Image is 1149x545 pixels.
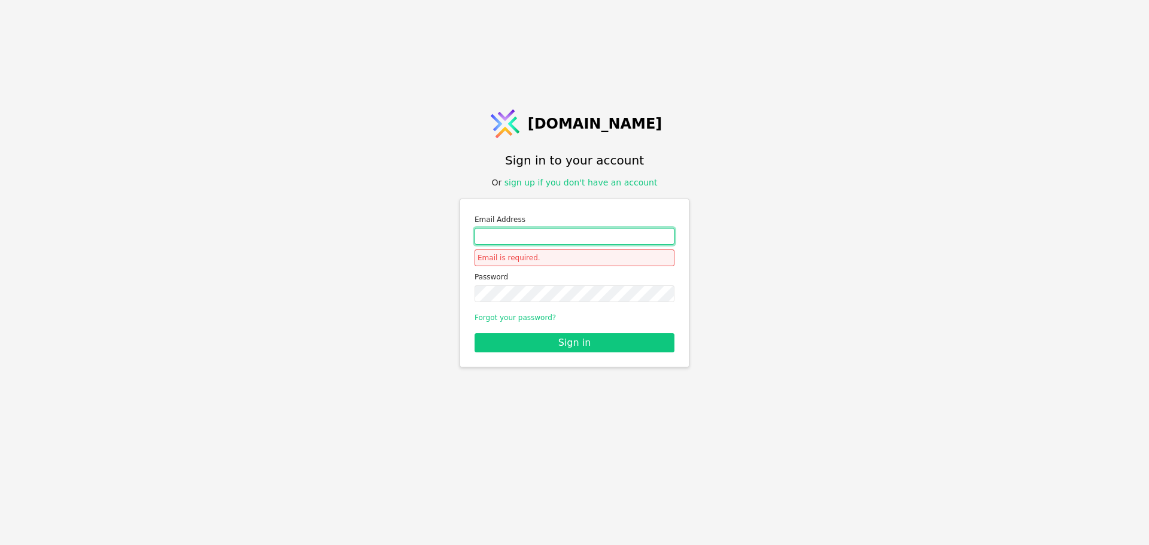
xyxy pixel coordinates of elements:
input: Email address [475,228,674,245]
button: Sign in [475,333,674,352]
a: sign up if you don't have an account [504,178,658,187]
a: Forgot your password? [475,313,556,322]
h1: Sign in to your account [505,151,644,169]
input: Password [475,285,674,302]
label: Password [475,271,674,283]
a: [DOMAIN_NAME] [487,106,662,142]
div: Or [492,176,658,189]
span: [DOMAIN_NAME] [528,113,662,135]
div: Email is required. [475,249,674,266]
label: Email Address [475,214,674,226]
